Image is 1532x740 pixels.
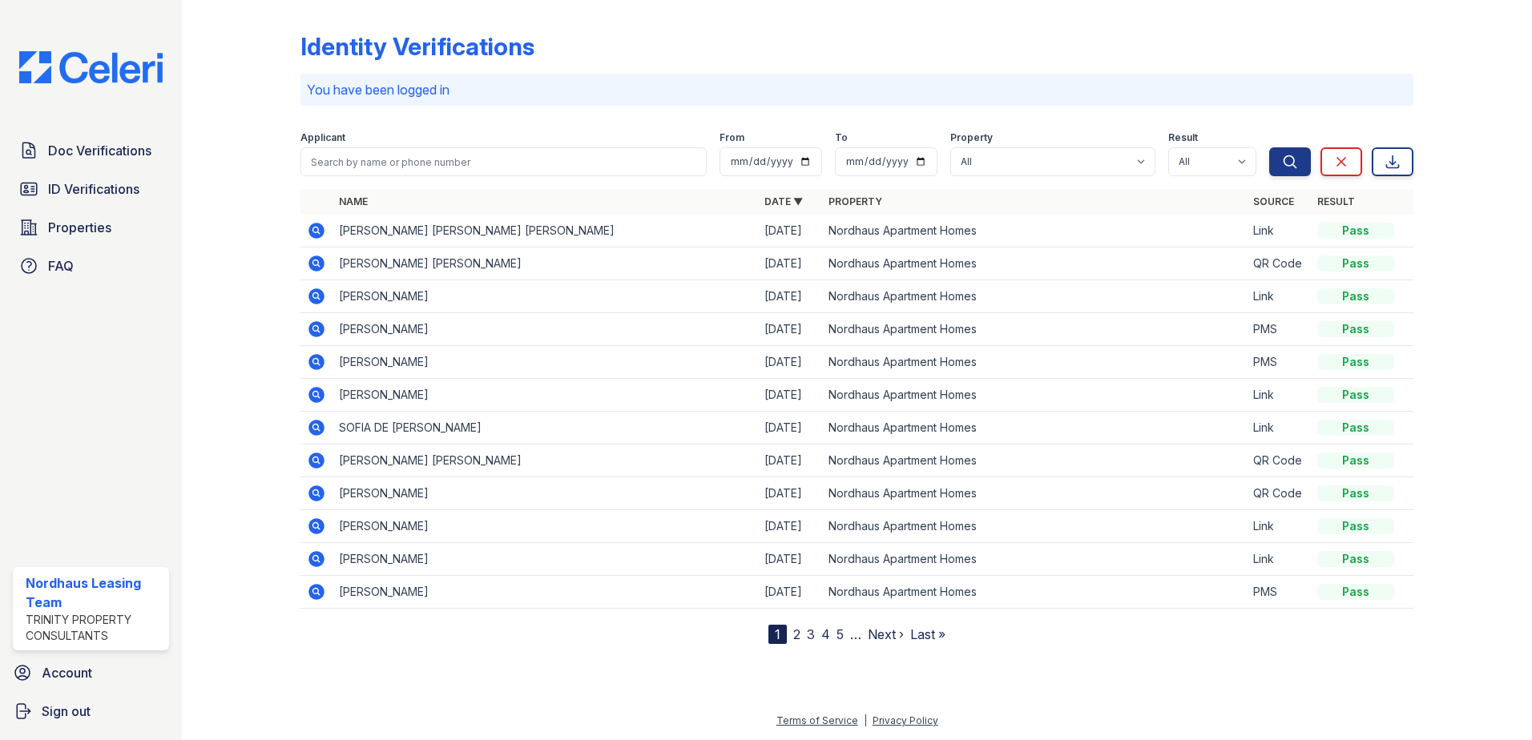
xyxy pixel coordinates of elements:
[333,280,758,313] td: [PERSON_NAME]
[48,218,111,237] span: Properties
[850,625,861,644] span: …
[333,510,758,543] td: [PERSON_NAME]
[758,346,822,379] td: [DATE]
[720,131,744,144] label: From
[300,131,345,144] label: Applicant
[333,576,758,609] td: [PERSON_NAME]
[758,247,822,280] td: [DATE]
[48,256,74,275] span: FAQ
[822,379,1248,412] td: Nordhaus Apartment Homes
[6,695,175,727] a: Sign out
[300,32,534,61] div: Identity Verifications
[828,195,882,207] a: Property
[864,714,867,726] div: |
[837,626,844,642] a: 5
[758,215,822,247] td: [DATE]
[822,543,1248,576] td: Nordhaus Apartment Homes
[300,147,707,176] input: Search by name or phone number
[835,131,848,144] label: To
[333,379,758,412] td: [PERSON_NAME]
[1247,543,1311,576] td: Link
[48,141,151,160] span: Doc Verifications
[26,573,163,612] div: Nordhaus Leasing Team
[758,379,822,412] td: [DATE]
[868,626,904,642] a: Next ›
[333,346,758,379] td: [PERSON_NAME]
[26,612,163,644] div: Trinity Property Consultants
[42,702,91,721] span: Sign out
[6,657,175,689] a: Account
[1247,379,1311,412] td: Link
[768,625,787,644] div: 1
[758,576,822,609] td: [DATE]
[1168,131,1198,144] label: Result
[807,626,815,642] a: 3
[758,510,822,543] td: [DATE]
[48,179,139,199] span: ID Verifications
[1317,420,1394,436] div: Pass
[1247,510,1311,543] td: Link
[1317,255,1394,271] div: Pass
[1317,485,1394,501] div: Pass
[758,412,822,444] td: [DATE]
[1317,584,1394,600] div: Pass
[1317,223,1394,239] div: Pass
[1317,452,1394,469] div: Pass
[873,714,938,726] a: Privacy Policy
[822,477,1248,510] td: Nordhaus Apartment Homes
[764,195,803,207] a: Date ▼
[1247,280,1311,313] td: Link
[758,477,822,510] td: [DATE]
[1247,247,1311,280] td: QR Code
[822,444,1248,477] td: Nordhaus Apartment Homes
[910,626,945,642] a: Last »
[1247,313,1311,346] td: PMS
[1317,387,1394,403] div: Pass
[13,250,169,282] a: FAQ
[793,626,800,642] a: 2
[1317,321,1394,337] div: Pass
[822,576,1248,609] td: Nordhaus Apartment Homes
[1317,518,1394,534] div: Pass
[333,477,758,510] td: [PERSON_NAME]
[1317,195,1355,207] a: Result
[822,346,1248,379] td: Nordhaus Apartment Homes
[1247,444,1311,477] td: QR Code
[1247,412,1311,444] td: Link
[307,80,1407,99] p: You have been logged in
[821,626,830,642] a: 4
[822,280,1248,313] td: Nordhaus Apartment Homes
[758,444,822,477] td: [DATE]
[822,247,1248,280] td: Nordhaus Apartment Homes
[758,313,822,346] td: [DATE]
[6,51,175,83] img: CE_Logo_Blue-a8612792a0a2168367f1c8372b55b34899dd931a85d93a1a3d3e32e68fde9ad4.png
[758,543,822,576] td: [DATE]
[822,510,1248,543] td: Nordhaus Apartment Homes
[1253,195,1294,207] a: Source
[822,313,1248,346] td: Nordhaus Apartment Homes
[333,444,758,477] td: [PERSON_NAME] [PERSON_NAME]
[1247,576,1311,609] td: PMS
[333,247,758,280] td: [PERSON_NAME] [PERSON_NAME]
[333,215,758,247] td: [PERSON_NAME] [PERSON_NAME] [PERSON_NAME]
[333,543,758,576] td: [PERSON_NAME]
[1317,354,1394,370] div: Pass
[333,313,758,346] td: [PERSON_NAME]
[776,714,858,726] a: Terms of Service
[1317,288,1394,304] div: Pass
[822,412,1248,444] td: Nordhaus Apartment Homes
[1247,477,1311,510] td: QR Code
[1317,551,1394,567] div: Pass
[339,195,368,207] a: Name
[950,131,993,144] label: Property
[1247,346,1311,379] td: PMS
[822,215,1248,247] td: Nordhaus Apartment Homes
[13,135,169,167] a: Doc Verifications
[1247,215,1311,247] td: Link
[333,412,758,444] td: SOFIA DE [PERSON_NAME]
[758,280,822,313] td: [DATE]
[13,173,169,205] a: ID Verifications
[42,663,92,682] span: Account
[13,211,169,243] a: Properties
